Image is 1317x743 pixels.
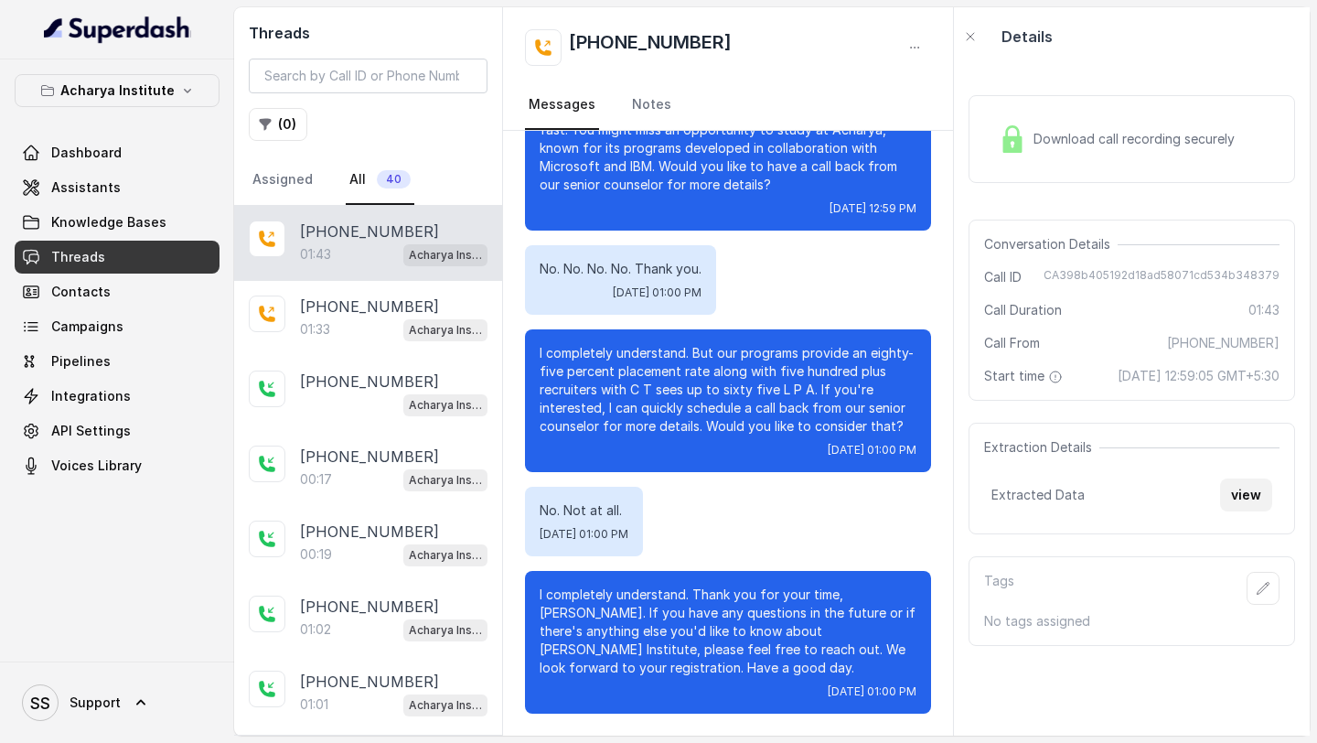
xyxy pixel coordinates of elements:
[999,125,1026,153] img: Lock Icon
[15,171,219,204] a: Assistants
[70,694,121,712] span: Support
[60,80,175,102] p: Acharya Institute
[51,387,131,405] span: Integrations
[15,241,219,274] a: Threads
[300,221,439,242] p: [PHONE_NUMBER]
[1118,367,1280,385] span: [DATE] 12:59:05 GMT+5:30
[15,345,219,378] a: Pipelines
[613,285,701,300] span: [DATE] 01:00 PM
[300,596,439,618] p: [PHONE_NUMBER]
[984,367,1066,385] span: Start time
[300,371,439,393] p: [PHONE_NUMBER]
[51,178,121,197] span: Assistants
[346,156,414,205] a: All40
[540,501,628,520] p: No. Not at all.
[377,170,411,188] span: 40
[300,320,330,339] p: 01:33
[51,213,166,232] span: Knowledge Bases
[300,245,331,264] p: 01:43
[409,546,482,565] p: Acharya Institute - Unpaid Application Fee Flow
[1033,130,1242,148] span: Download call recording securely
[15,677,219,728] a: Support
[51,457,142,475] span: Voices Library
[984,334,1040,352] span: Call From
[249,108,307,141] button: (0)
[51,422,131,440] span: API Settings
[249,59,487,93] input: Search by Call ID or Phone Number
[525,81,599,130] a: Messages
[828,443,916,458] span: [DATE] 01:00 PM
[300,620,331,639] p: 01:02
[15,310,219,343] a: Campaigns
[540,102,916,194] p: But we have very limited seats left and they are filling up very fast. You might miss an opportun...
[525,81,931,130] nav: Tabs
[540,260,701,278] p: No. No. No. No. Thank you.
[51,144,122,162] span: Dashboard
[984,572,1014,605] p: Tags
[984,235,1118,253] span: Conversation Details
[540,344,916,436] p: I completely understand. But our programs provide an eighty-five percent placement rate along wit...
[249,156,316,205] a: Assigned
[409,396,482,415] p: Acharya Institute - Unpaid Application Fee Flow
[984,438,1099,457] span: Extraction Details
[15,74,219,107] button: Acharya Institute
[300,695,328,714] p: 01:01
[51,352,111,371] span: Pipelines
[409,321,482,339] p: Acharya Institute - Unpaid Application Fee Flow
[1044,268,1280,286] span: CA398b405192d18ad58071cd534b348379
[1001,26,1053,48] p: Details
[15,415,219,447] a: API Settings
[300,671,439,693] p: [PHONE_NUMBER]
[51,283,111,301] span: Contacts
[1167,334,1280,352] span: [PHONE_NUMBER]
[540,586,916,677] p: I completely understand. Thank you for your time, [PERSON_NAME]. If you have any questions in the...
[300,521,439,543] p: [PHONE_NUMBER]
[1220,479,1272,511] button: view
[51,318,123,336] span: Campaigns
[628,81,675,130] a: Notes
[409,696,482,715] p: Acharya Institute - Unpaid Application Fee Flow
[15,380,219,413] a: Integrations
[830,201,916,216] span: [DATE] 12:59 PM
[249,156,487,205] nav: Tabs
[300,545,332,564] p: 00:19
[30,694,50,713] text: SS
[984,612,1280,630] p: No tags assigned
[991,486,1085,504] span: Extracted Data
[15,449,219,482] a: Voices Library
[540,527,628,542] span: [DATE] 01:00 PM
[984,268,1022,286] span: Call ID
[15,275,219,308] a: Contacts
[44,15,191,44] img: light.svg
[15,206,219,239] a: Knowledge Bases
[51,248,105,266] span: Threads
[300,446,439,468] p: [PHONE_NUMBER]
[15,136,219,169] a: Dashboard
[409,246,482,264] p: Acharya Institute - Pending Enrolment Flow
[300,470,332,489] p: 00:17
[1248,301,1280,319] span: 01:43
[569,29,732,66] h2: [PHONE_NUMBER]
[249,22,487,44] h2: Threads
[300,296,439,318] p: [PHONE_NUMBER]
[409,471,482,490] p: Acharya Institute - Unpaid Application Fee Flow
[984,301,1062,319] span: Call Duration
[409,621,482,640] p: Acharya Institute - Unpaid Application Fee Flow
[828,684,916,699] span: [DATE] 01:00 PM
